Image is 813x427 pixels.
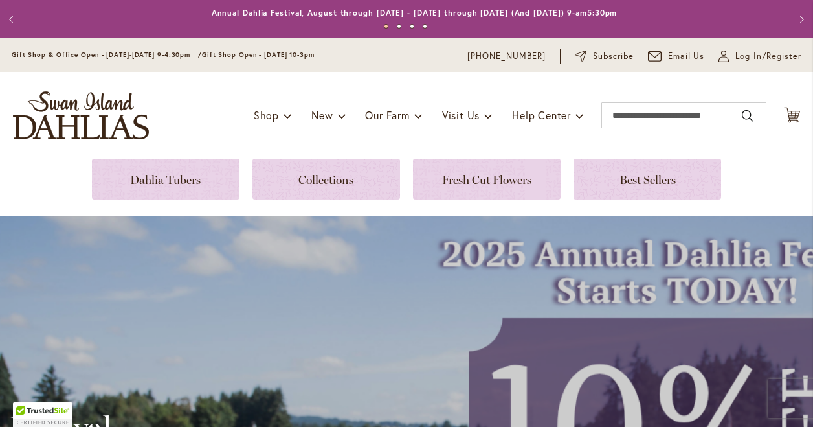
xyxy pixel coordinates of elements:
a: store logo [13,91,149,139]
span: Visit Us [442,108,480,122]
span: Gift Shop & Office Open - [DATE]-[DATE] 9-4:30pm / [12,51,202,59]
span: Shop [254,108,279,122]
span: Gift Shop Open - [DATE] 10-3pm [202,51,315,59]
button: 4 of 4 [423,24,427,29]
span: Our Farm [365,108,409,122]
button: 3 of 4 [410,24,414,29]
span: Subscribe [593,50,634,63]
span: Help Center [512,108,571,122]
a: Annual Dahlia Festival, August through [DATE] - [DATE] through [DATE] (And [DATE]) 9-am5:30pm [212,8,618,17]
a: Subscribe [575,50,634,63]
a: [PHONE_NUMBER] [467,50,546,63]
a: Email Us [648,50,705,63]
button: 1 of 4 [384,24,388,29]
span: New [311,108,333,122]
span: Log In/Register [735,50,801,63]
a: Log In/Register [718,50,801,63]
button: 2 of 4 [397,24,401,29]
span: Email Us [668,50,705,63]
button: Next [787,6,813,32]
